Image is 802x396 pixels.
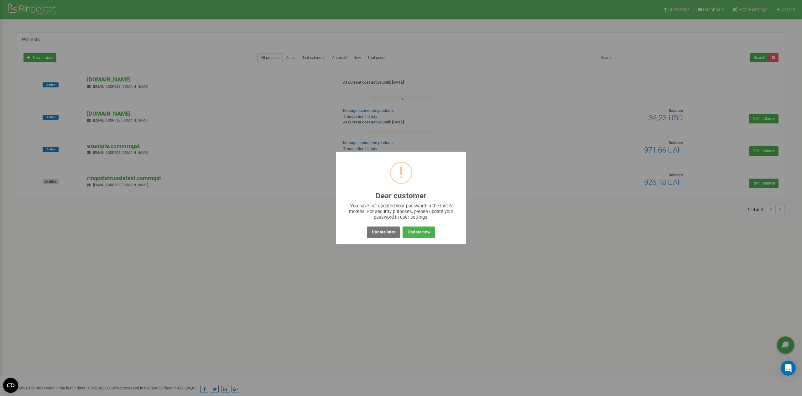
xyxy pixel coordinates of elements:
div: You have not updated your password in the last 6 months. For security purposes, please update you... [348,203,454,220]
div: ! [399,163,403,183]
button: Update now [403,227,435,238]
button: Open CMP widget [3,378,18,393]
h2: Dear customer [376,192,426,200]
button: Update later [367,227,400,238]
div: Open Intercom Messenger [781,361,796,376]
